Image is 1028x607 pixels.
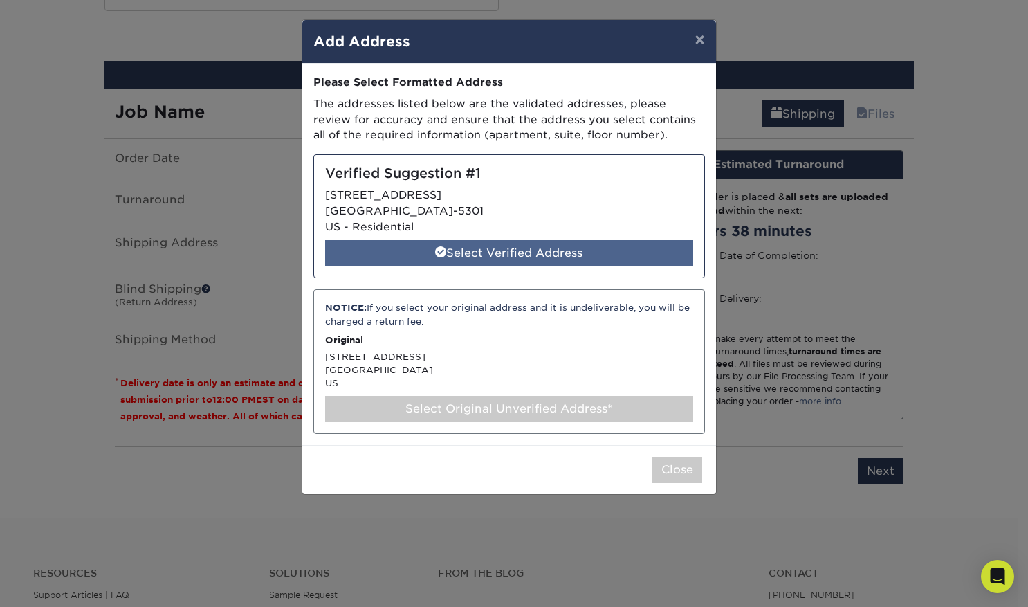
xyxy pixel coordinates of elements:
button: Close [652,457,702,483]
div: Select Verified Address [325,240,693,266]
strong: NOTICE: [325,302,367,313]
div: Select Original Unverified Address* [325,396,693,422]
div: If you select your original address and it is undeliverable, you will be charged a return fee. [325,301,693,328]
p: Original [325,334,693,347]
div: [STREET_ADDRESS] [GEOGRAPHIC_DATA]-5301 US - Residential [313,154,705,278]
button: × [683,20,715,59]
div: Please Select Formatted Address [313,75,705,91]
h4: Add Address [313,31,705,52]
div: Open Intercom Messenger [981,560,1014,593]
p: The addresses listed below are the validated addresses, please review for accuracy and ensure tha... [313,96,705,143]
div: [STREET_ADDRESS] [GEOGRAPHIC_DATA] US [313,289,705,433]
h5: Verified Suggestion #1 [325,166,693,182]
